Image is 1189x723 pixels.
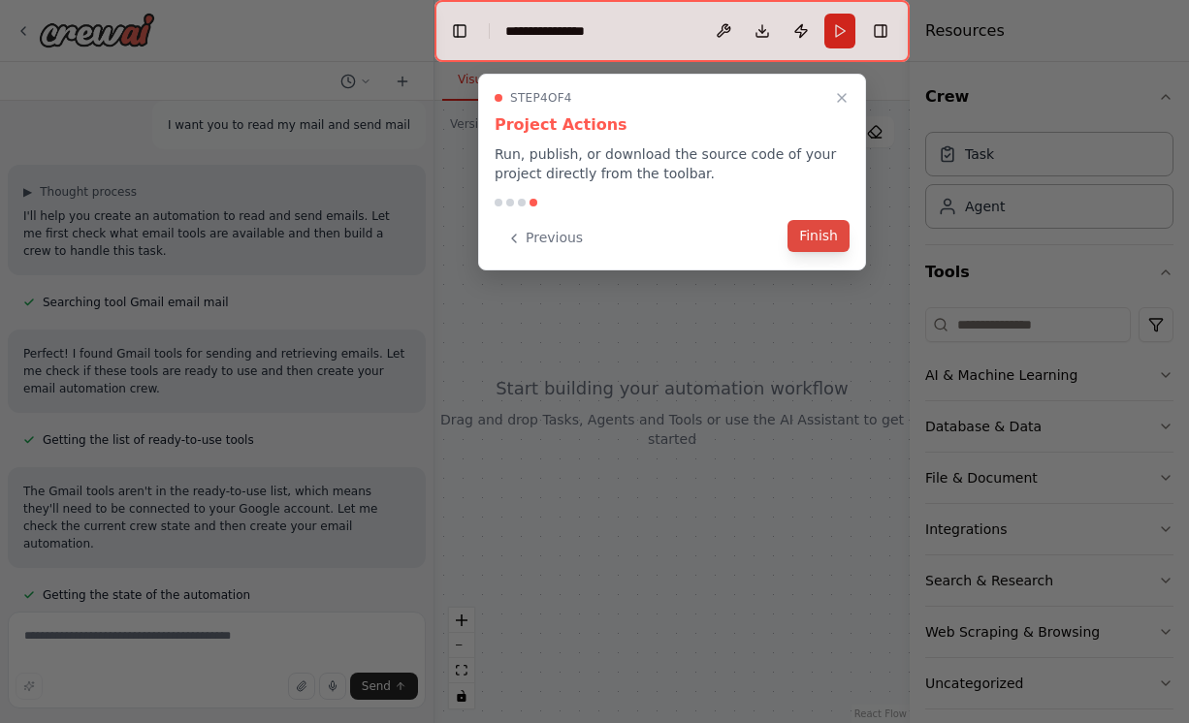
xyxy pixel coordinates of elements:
[495,144,850,183] p: Run, publish, or download the source code of your project directly from the toolbar.
[446,17,473,45] button: Hide left sidebar
[830,86,853,110] button: Close walkthrough
[787,220,850,252] button: Finish
[495,222,594,254] button: Previous
[510,90,572,106] span: Step 4 of 4
[495,113,850,137] h3: Project Actions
